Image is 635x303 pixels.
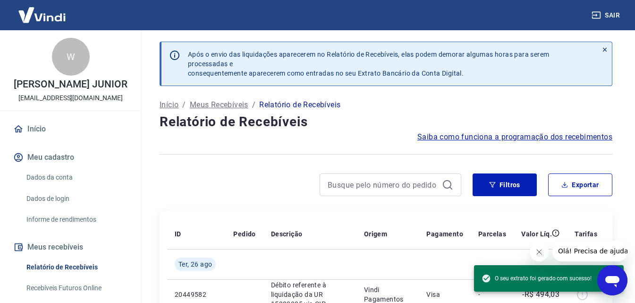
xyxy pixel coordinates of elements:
span: Ter, 26 ago [178,260,212,269]
button: Meu cadastro [11,147,130,168]
a: Relatório de Recebíveis [23,258,130,277]
p: 20449582 [175,290,218,299]
iframe: Botão para abrir a janela de mensagens [597,265,627,295]
p: Descrição [271,229,303,239]
p: / [252,99,255,111]
p: -R$ 494,03 [522,289,559,300]
button: Filtros [473,173,537,196]
p: Tarifas [575,229,597,239]
button: Meus recebíveis [11,237,130,258]
span: Olá! Precisa de ajuda? [6,7,79,14]
a: Informe de rendimentos [23,210,130,229]
a: Meus Recebíveis [190,99,248,111]
p: Valor Líq. [521,229,552,239]
p: Após o envio das liquidações aparecerem no Relatório de Recebíveis, elas podem demorar algumas ho... [188,50,590,78]
img: Vindi [11,0,73,29]
p: Origem [364,229,387,239]
iframe: Mensagem da empresa [552,241,627,261]
a: Dados da conta [23,168,130,187]
input: Busque pelo número do pedido [328,178,438,192]
p: Parcelas [478,229,506,239]
p: Pagamento [426,229,463,239]
a: Saiba como funciona a programação dos recebimentos [417,131,612,143]
p: [PERSON_NAME] JUNIOR [14,79,127,89]
div: W [52,38,90,76]
h4: Relatório de Recebíveis [160,113,612,131]
iframe: Fechar mensagem [530,242,549,261]
p: ID [175,229,181,239]
a: Dados de login [23,189,130,208]
span: O seu extrato foi gerado com sucesso! [482,274,592,283]
button: Exportar [548,173,612,196]
p: / [182,99,186,111]
a: Início [160,99,178,111]
p: [EMAIL_ADDRESS][DOMAIN_NAME] [18,93,123,103]
p: Relatório de Recebíveis [259,99,340,111]
a: Início [11,119,130,139]
p: - [478,290,506,299]
a: Recebíveis Futuros Online [23,278,130,298]
button: Sair [590,7,624,24]
p: Visa [426,290,463,299]
p: Pedido [233,229,255,239]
